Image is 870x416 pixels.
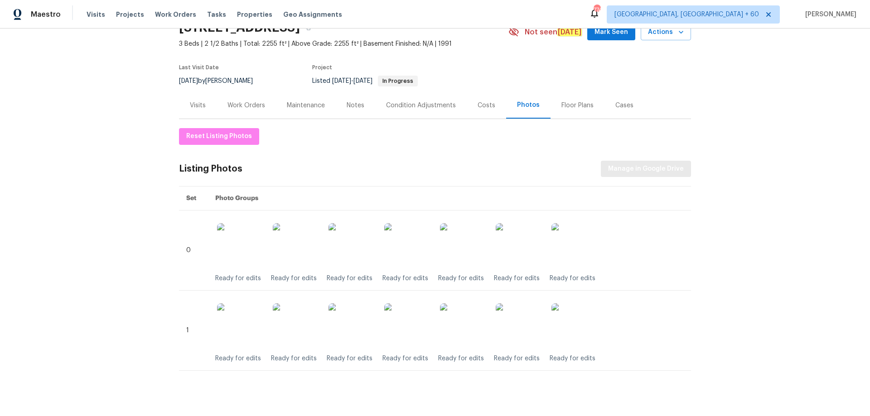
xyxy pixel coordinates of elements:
[179,76,264,86] div: by [PERSON_NAME]
[271,274,317,283] div: Ready for edits
[550,354,595,363] div: Ready for edits
[648,27,684,38] span: Actions
[237,10,272,19] span: Properties
[215,274,261,283] div: Ready for edits
[283,10,342,19] span: Geo Assignments
[382,274,428,283] div: Ready for edits
[438,354,484,363] div: Ready for edits
[608,163,684,175] span: Manage in Google Drive
[494,354,540,363] div: Ready for edits
[382,354,428,363] div: Ready for edits
[179,39,508,48] span: 3 Beds | 2 1/2 Baths | Total: 2255 ft² | Above Grade: 2255 ft² | Basement Finished: N/A | 1991
[802,10,856,19] span: [PERSON_NAME]
[179,65,219,70] span: Last Visit Date
[179,23,300,32] h2: [STREET_ADDRESS]
[327,274,372,283] div: Ready for edits
[587,24,635,41] button: Mark Seen
[517,100,540,110] div: Photos
[332,78,372,84] span: -
[594,27,628,38] span: Mark Seen
[312,65,332,70] span: Project
[494,274,540,283] div: Ready for edits
[601,161,691,177] button: Manage in Google Drive
[208,186,691,210] th: Photo Groups
[550,274,595,283] div: Ready for edits
[186,131,252,142] span: Reset Listing Photos
[179,78,198,84] span: [DATE]
[190,101,206,110] div: Visits
[179,164,242,173] div: Listing Photos
[179,291,208,371] td: 1
[327,354,372,363] div: Ready for edits
[179,186,208,210] th: Set
[615,101,633,110] div: Cases
[478,101,495,110] div: Costs
[332,78,351,84] span: [DATE]
[347,101,364,110] div: Notes
[87,10,105,19] span: Visits
[312,78,418,84] span: Listed
[386,101,456,110] div: Condition Adjustments
[271,354,317,363] div: Ready for edits
[227,101,265,110] div: Work Orders
[557,28,582,36] em: [DATE]
[353,78,372,84] span: [DATE]
[614,10,759,19] span: [GEOGRAPHIC_DATA], [GEOGRAPHIC_DATA] + 60
[438,274,484,283] div: Ready for edits
[525,28,582,37] span: Not seen
[207,11,226,18] span: Tasks
[31,10,61,19] span: Maestro
[155,10,196,19] span: Work Orders
[215,354,261,363] div: Ready for edits
[179,128,259,145] button: Reset Listing Photos
[641,24,691,41] button: Actions
[179,210,208,291] td: 0
[594,5,600,14] div: 774
[379,78,417,84] span: In Progress
[287,101,325,110] div: Maintenance
[116,10,144,19] span: Projects
[561,101,594,110] div: Floor Plans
